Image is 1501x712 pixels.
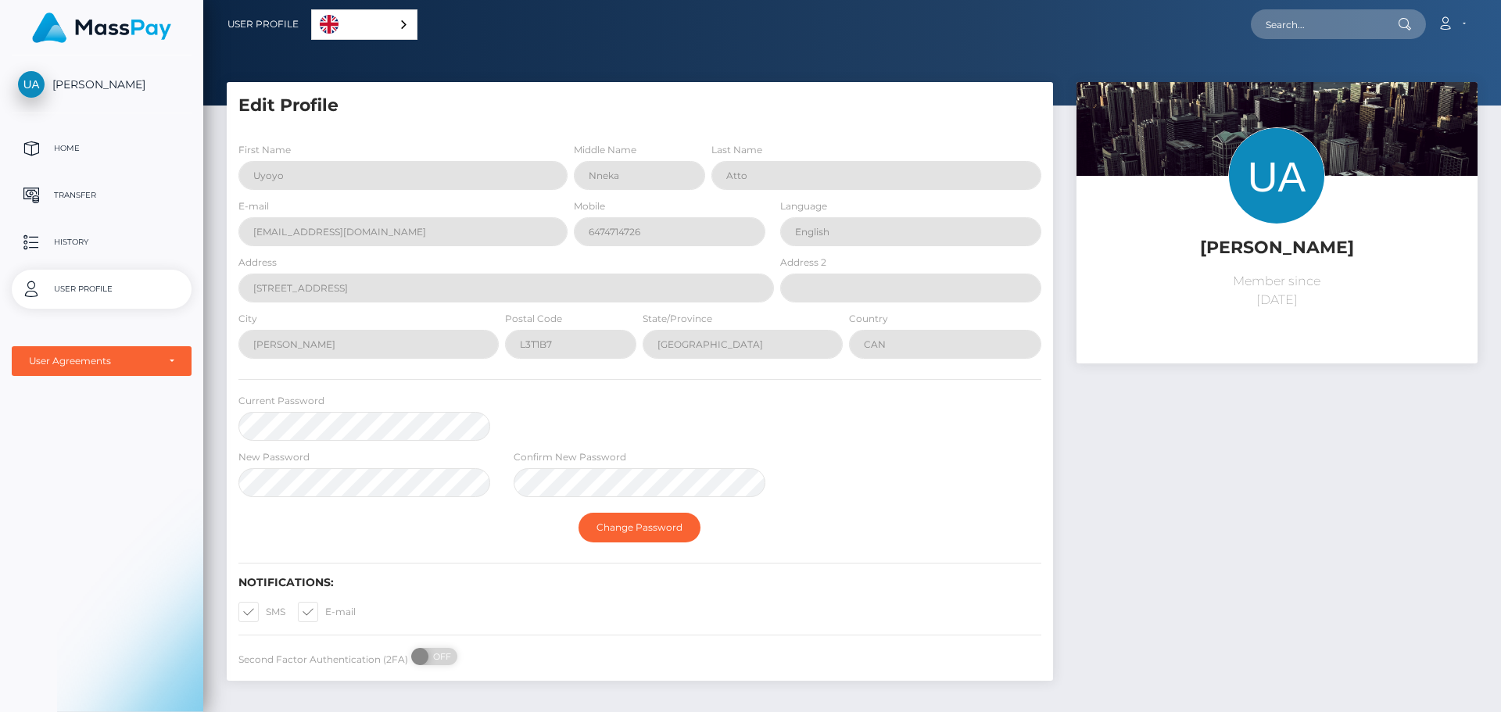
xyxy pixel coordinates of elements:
label: City [238,312,257,326]
h5: [PERSON_NAME] [1088,236,1466,260]
p: User Profile [18,277,185,301]
label: Confirm New Password [514,450,626,464]
label: Country [849,312,888,326]
label: Address 2 [780,256,826,270]
label: Language [780,199,827,213]
a: English [312,10,417,39]
h5: Edit Profile [238,94,1041,118]
label: Second Factor Authentication (2FA) [238,653,408,667]
label: Mobile [574,199,605,213]
label: First Name [238,143,291,157]
label: SMS [238,602,285,622]
p: Member since [DATE] [1088,272,1466,309]
a: Home [12,129,192,168]
label: Postal Code [505,312,562,326]
input: Search... [1251,9,1398,39]
span: OFF [420,648,459,665]
img: MassPay [32,13,171,43]
label: Address [238,256,277,270]
a: History [12,223,192,262]
h6: Notifications: [238,576,1041,589]
span: [PERSON_NAME] [12,77,192,91]
label: Current Password [238,394,324,408]
p: Home [18,137,185,160]
div: User Agreements [29,355,157,367]
button: Change Password [579,513,700,542]
p: History [18,231,185,254]
label: Last Name [711,143,762,157]
button: User Agreements [12,346,192,376]
a: User Profile [12,270,192,309]
img: ... [1076,82,1478,349]
label: State/Province [643,312,712,326]
label: E-mail [298,602,356,622]
label: Middle Name [574,143,636,157]
label: New Password [238,450,310,464]
a: Transfer [12,176,192,215]
aside: Language selected: English [311,9,417,40]
label: E-mail [238,199,269,213]
a: User Profile [227,8,299,41]
p: Transfer [18,184,185,207]
div: Language [311,9,417,40]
